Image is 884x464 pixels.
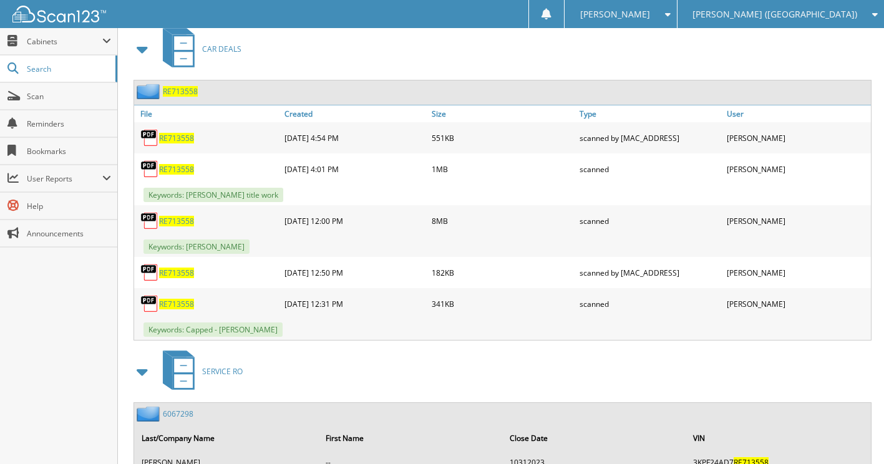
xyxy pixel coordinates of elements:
[429,125,576,150] div: 551KB
[429,105,576,122] a: Size
[281,208,429,233] div: [DATE] 12:00 PM
[576,105,724,122] a: Type
[143,239,250,254] span: Keywords: [PERSON_NAME]
[159,268,194,278] a: RE713558
[281,291,429,316] div: [DATE] 12:31 PM
[27,118,111,129] span: Reminders
[12,6,106,22] img: scan123-logo-white.svg
[27,228,111,239] span: Announcements
[429,208,576,233] div: 8MB
[140,211,159,230] img: PDF.png
[163,86,198,97] a: RE713558
[140,128,159,147] img: PDF.png
[576,260,724,285] div: scanned by [MAC_ADDRESS]
[503,425,686,451] th: Close Date
[576,157,724,181] div: scanned
[27,146,111,157] span: Bookmarks
[140,160,159,178] img: PDF.png
[202,44,241,54] span: CAR DEALS
[576,208,724,233] div: scanned
[429,157,576,181] div: 1MB
[202,366,243,377] span: SERVICE RO
[724,125,871,150] div: [PERSON_NAME]
[27,201,111,211] span: Help
[159,216,194,226] a: RE713558
[27,36,102,47] span: Cabinets
[319,425,502,451] th: First Name
[134,105,281,122] a: File
[822,404,884,464] iframe: Chat Widget
[281,260,429,285] div: [DATE] 12:50 PM
[724,260,871,285] div: [PERSON_NAME]
[155,347,243,396] a: SERVICE RO
[143,322,283,337] span: Keywords: Capped - [PERSON_NAME]
[27,64,109,74] span: Search
[27,173,102,184] span: User Reports
[429,260,576,285] div: 182KB
[429,291,576,316] div: 341KB
[140,294,159,313] img: PDF.png
[281,105,429,122] a: Created
[140,263,159,282] img: PDF.png
[137,84,163,99] img: folder2.png
[159,133,194,143] a: RE713558
[576,291,724,316] div: scanned
[143,188,283,202] span: Keywords: [PERSON_NAME] title work
[135,425,318,451] th: Last/Company Name
[687,425,870,451] th: VIN
[576,125,724,150] div: scanned by [MAC_ADDRESS]
[137,406,163,422] img: folder2.png
[155,24,241,74] a: CAR DEALS
[27,91,111,102] span: Scan
[281,157,429,181] div: [DATE] 4:01 PM
[163,408,193,419] a: 6067298
[159,164,194,175] a: RE713558
[724,208,871,233] div: [PERSON_NAME]
[724,291,871,316] div: [PERSON_NAME]
[281,125,429,150] div: [DATE] 4:54 PM
[724,157,871,181] div: [PERSON_NAME]
[724,105,871,122] a: User
[580,11,650,18] span: [PERSON_NAME]
[692,11,857,18] span: [PERSON_NAME] ([GEOGRAPHIC_DATA])
[159,299,194,309] a: RE713558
